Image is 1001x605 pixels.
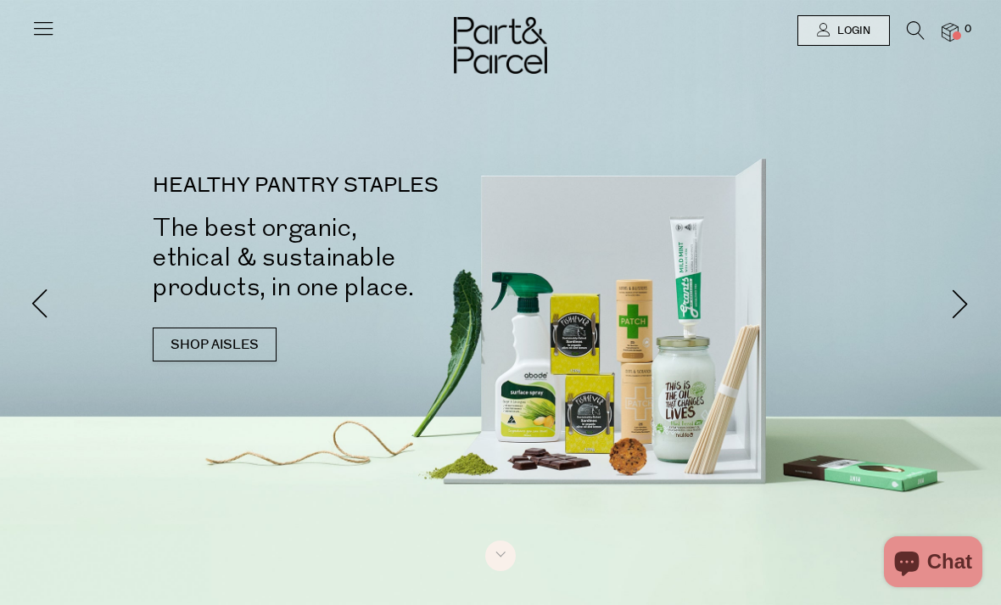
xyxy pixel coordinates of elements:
p: HEALTHY PANTRY STAPLES [153,176,526,196]
inbox-online-store-chat: Shopify online store chat [879,536,987,591]
img: Part&Parcel [454,17,547,74]
a: SHOP AISLES [153,328,277,361]
a: 0 [942,23,959,41]
h2: The best organic, ethical & sustainable products, in one place. [153,213,526,302]
span: Login [833,24,870,38]
a: Login [797,15,890,46]
span: 0 [960,22,976,37]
